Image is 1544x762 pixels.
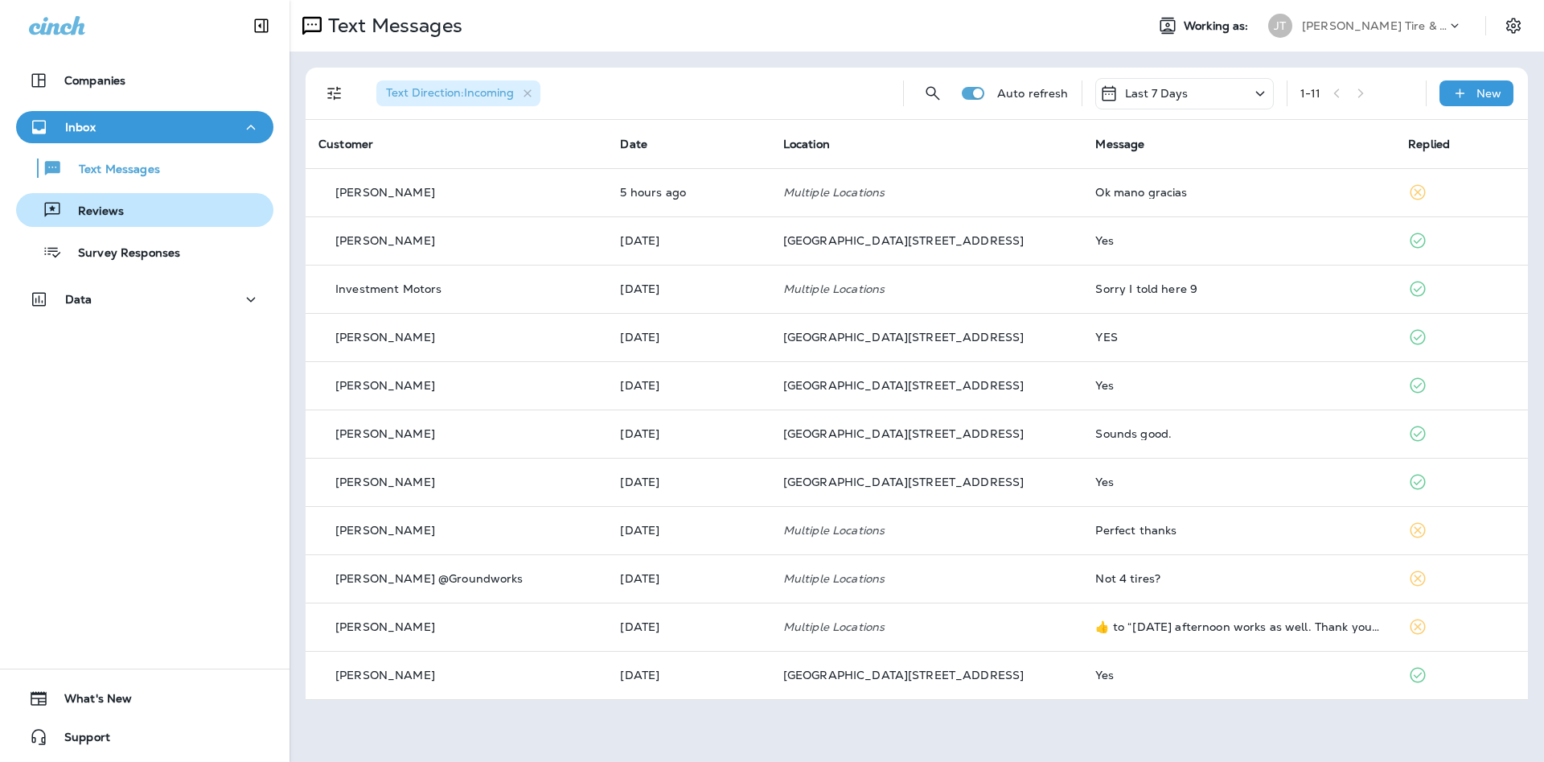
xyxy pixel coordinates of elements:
p: Reviews [62,204,124,220]
button: Search Messages [917,77,949,109]
div: Text Direction:Incoming [376,80,540,106]
button: Companies [16,64,273,97]
p: [PERSON_NAME] [335,427,435,440]
p: Multiple Locations [783,572,1070,585]
div: Sounds good. [1095,427,1382,440]
button: Data [16,283,273,315]
p: Sep 11, 2025 11:17 AM [620,186,757,199]
p: Sep 9, 2025 10:22 AM [620,427,757,440]
div: Yes [1095,379,1382,392]
div: Not 4 tires? [1095,572,1382,585]
div: Sorry I told here 9 [1095,282,1382,295]
div: YES [1095,331,1382,344]
p: [PERSON_NAME] [335,620,435,633]
p: [PERSON_NAME] [335,669,435,682]
p: Sep 9, 2025 10:49 AM [620,379,757,392]
span: [GEOGRAPHIC_DATA][STREET_ADDRESS] [783,378,1025,393]
p: Sep 5, 2025 03:31 PM [620,524,757,537]
span: What's New [48,692,132,711]
span: [GEOGRAPHIC_DATA][STREET_ADDRESS] [783,475,1025,489]
p: New [1476,87,1501,100]
span: [GEOGRAPHIC_DATA][STREET_ADDRESS] [783,330,1025,344]
button: Collapse Sidebar [239,10,284,42]
p: Data [65,293,92,306]
span: Working as: [1184,19,1252,33]
p: [PERSON_NAME] [335,524,435,537]
p: Multiple Locations [783,524,1070,537]
span: Replied [1408,137,1450,151]
p: [PERSON_NAME] Tire & Auto [1302,19,1447,32]
p: Survey Responses [62,246,180,262]
p: [PERSON_NAME] [335,331,435,344]
span: [GEOGRAPHIC_DATA][STREET_ADDRESS] [783,426,1025,441]
span: Customer [318,137,373,151]
p: Text Messages [322,14,462,38]
p: Multiple Locations [783,186,1070,199]
button: Filters [318,77,351,109]
span: Date [620,137,647,151]
div: JT [1268,14,1292,38]
p: Companies [64,74,125,87]
p: Last 7 Days [1125,87,1189,100]
span: Message [1095,137,1144,151]
p: Inbox [65,121,96,134]
button: Settings [1499,11,1528,40]
p: Sep 10, 2025 03:09 PM [620,234,757,247]
p: Multiple Locations [783,282,1070,295]
div: ​👍​ to “ Tomorrow afternoon works as well. Thank you for letting us know. ” [1095,620,1382,633]
button: What's New [16,682,273,715]
p: [PERSON_NAME] [335,234,435,247]
div: Yes [1095,476,1382,488]
p: Sep 5, 2025 01:17 PM [620,572,757,585]
p: Investment Motors [335,282,441,295]
p: Auto refresh [997,87,1069,100]
div: Perfect thanks [1095,524,1382,537]
p: Sep 7, 2025 02:41 PM [620,476,757,488]
div: Ok mano gracias [1095,186,1382,199]
p: [PERSON_NAME] [335,476,435,488]
p: Sep 4, 2025 03:27 PM [620,620,757,633]
p: Text Messages [63,163,160,178]
span: [GEOGRAPHIC_DATA][STREET_ADDRESS] [783,668,1025,682]
p: Sep 4, 2025 09:07 AM [620,669,757,682]
button: Text Messages [16,151,273,185]
p: [PERSON_NAME] [335,379,435,392]
span: [GEOGRAPHIC_DATA][STREET_ADDRESS] [783,233,1025,248]
p: [PERSON_NAME] [335,186,435,199]
span: Support [48,731,110,750]
div: Yes [1095,669,1382,682]
button: Inbox [16,111,273,143]
div: Yes [1095,234,1382,247]
div: 1 - 11 [1300,87,1321,100]
p: [PERSON_NAME] @Groundworks [335,572,524,585]
p: Sep 10, 2025 09:33 AM [620,282,757,295]
p: Sep 9, 2025 03:26 PM [620,331,757,344]
span: Text Direction : Incoming [386,85,514,100]
span: Location [783,137,830,151]
button: Reviews [16,193,273,227]
button: Support [16,721,273,753]
button: Survey Responses [16,235,273,269]
p: Multiple Locations [783,620,1070,633]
